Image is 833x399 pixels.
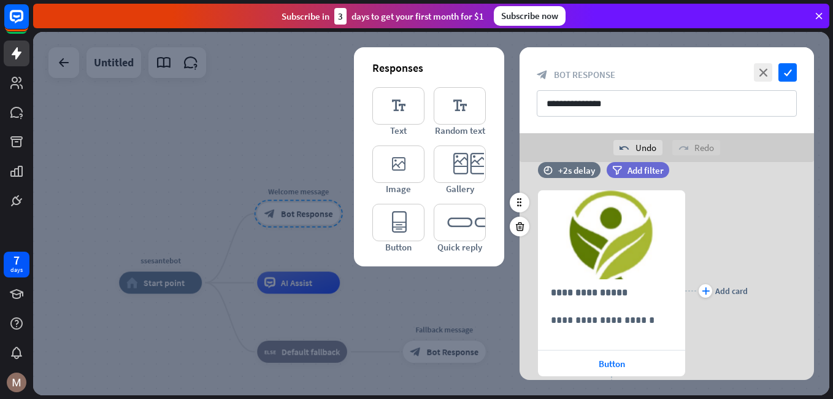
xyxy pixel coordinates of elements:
[672,140,720,155] div: Redo
[554,69,615,80] span: Bot Response
[10,266,23,274] div: days
[543,166,553,174] i: time
[613,140,662,155] div: Undo
[628,165,664,176] span: Add filter
[558,165,595,176] div: +2s delay
[494,6,566,26] div: Subscribe now
[282,8,484,25] div: Subscribe in days to get your first month for $1
[715,285,748,296] div: Add card
[612,166,622,175] i: filter
[678,143,688,153] i: redo
[599,358,625,370] span: Button
[620,143,629,153] i: undo
[13,255,20,266] div: 7
[10,5,47,42] button: Open LiveChat chat widget
[702,287,710,295] i: plus
[537,69,548,80] i: block_bot_response
[778,63,797,82] i: check
[334,8,347,25] div: 3
[538,190,685,279] img: preview
[754,63,772,82] i: close
[4,252,29,277] a: 7 days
